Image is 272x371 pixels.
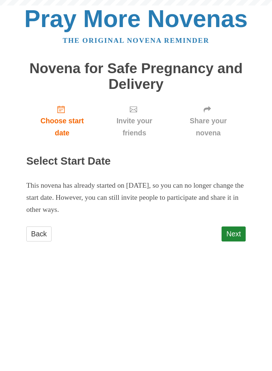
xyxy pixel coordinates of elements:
[26,155,246,167] h2: Select Start Date
[105,115,163,139] span: Invite your friends
[222,226,246,241] a: Next
[24,5,248,32] a: Pray More Novenas
[26,180,246,216] p: This novena has already started on [DATE], so you can no longer change the start date. However, y...
[34,115,91,139] span: Choose start date
[178,115,238,139] span: Share your novena
[26,226,52,241] a: Back
[171,99,246,143] a: Share your novena
[26,61,246,92] h1: Novena for Safe Pregnancy and Delivery
[98,99,171,143] a: Invite your friends
[26,99,98,143] a: Choose start date
[63,37,209,44] a: The original novena reminder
